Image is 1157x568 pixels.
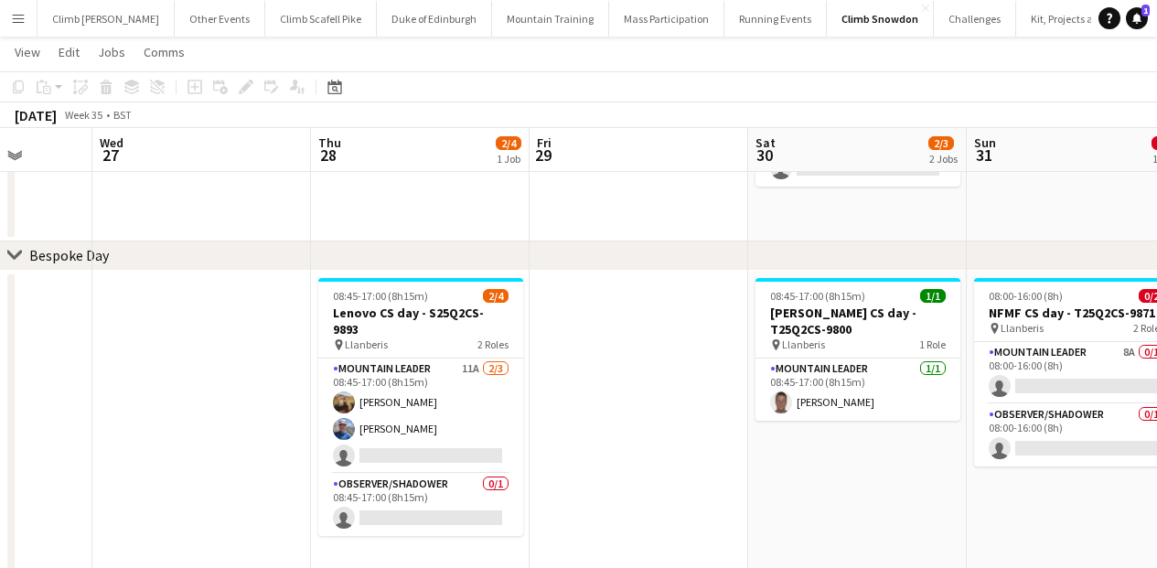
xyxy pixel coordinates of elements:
button: Kit, Projects and Office [1016,1,1152,37]
div: BST [113,108,132,122]
a: Edit [51,40,87,64]
a: View [7,40,48,64]
span: View [15,44,40,60]
button: Climb [PERSON_NAME] [37,1,175,37]
span: Week 35 [60,108,106,122]
a: Jobs [91,40,133,64]
button: Challenges [934,1,1016,37]
button: Climb Snowdon [827,1,934,37]
span: Jobs [98,44,125,60]
button: Mountain Training [492,1,609,37]
button: Duke of Edinburgh [377,1,492,37]
button: Running Events [724,1,827,37]
a: Comms [136,40,192,64]
span: Edit [59,44,80,60]
a: 1 [1126,7,1148,29]
button: Other Events [175,1,265,37]
button: Climb Scafell Pike [265,1,377,37]
div: [DATE] [15,106,57,124]
span: 1 [1141,5,1150,16]
div: Bespoke Day [29,246,109,264]
span: Comms [144,44,185,60]
button: Mass Participation [609,1,724,37]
